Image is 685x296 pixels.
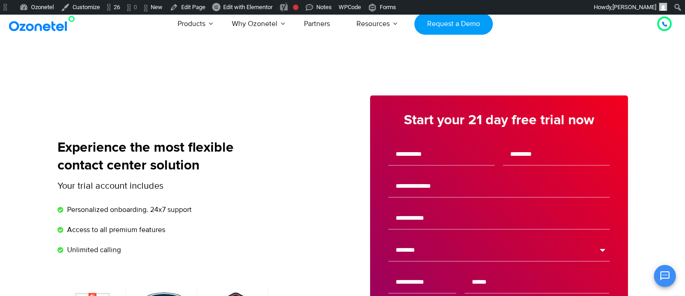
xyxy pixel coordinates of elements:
[654,265,676,287] button: Open chat
[612,4,656,11] span: [PERSON_NAME]
[343,9,403,39] a: Resources
[293,5,298,10] div: Focus keyphrase not set
[58,139,343,174] h3: Experience the most flexible contact center solution
[65,204,192,215] span: Personalized onboarding. 24x7 support
[388,111,610,129] h3: Start your 21 day free trial now
[223,4,272,11] span: Edit with Elementor
[65,244,121,255] span: Unlimited calling
[65,224,165,235] span: Access to all premium features
[414,13,492,35] a: Request a Demo
[58,179,274,193] p: Your trial account includes
[219,9,291,39] a: Why Ozonetel
[164,9,219,39] a: Products
[291,9,343,39] a: Partners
